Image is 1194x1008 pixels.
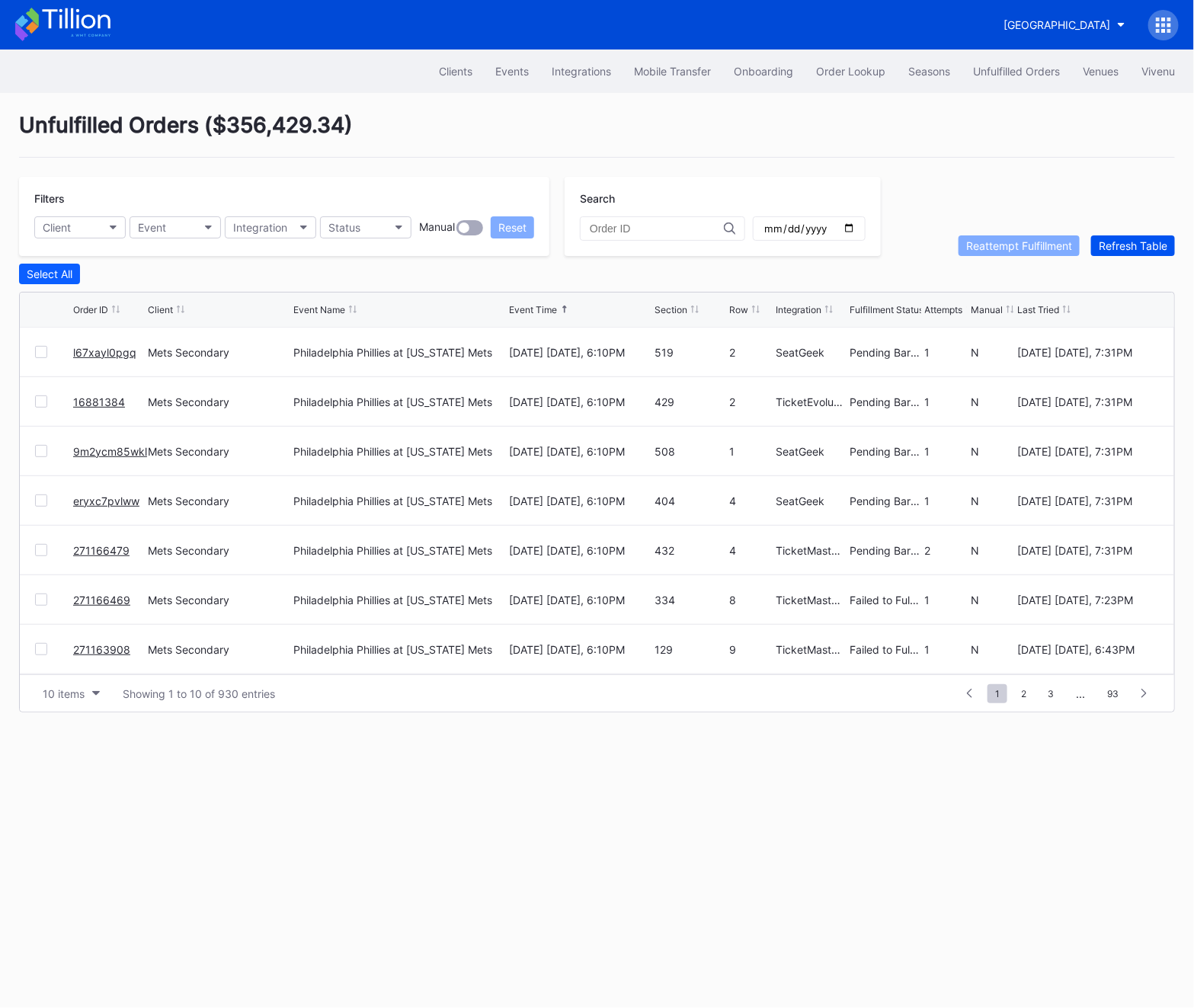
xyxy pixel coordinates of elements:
[655,445,725,458] div: 508
[908,65,950,78] div: Seasons
[722,57,805,85] a: Onboarding
[850,594,921,606] div: Failed to Fulfill
[293,594,492,606] div: Philadelphia Phillies at [US_STATE] Mets
[850,494,921,507] div: Pending Barcode Validation
[484,57,540,85] button: Events
[992,11,1137,39] button: [GEOGRAPHIC_DATA]
[509,346,651,359] div: [DATE] [DATE], 6:10PM
[729,346,772,359] div: 2
[971,594,1013,606] div: N
[148,395,290,408] div: Mets Secondary
[971,643,1013,656] div: N
[1130,57,1186,85] button: Vivenu
[1017,395,1159,408] div: [DATE] [DATE], 7:31PM
[971,395,1013,408] div: N
[123,687,275,700] div: Showing 1 to 10 of 930 entries
[130,216,221,238] button: Event
[959,235,1080,256] button: Reattempt Fulfillment
[729,445,772,458] div: 1
[734,65,793,78] div: Onboarding
[509,494,651,507] div: [DATE] [DATE], 6:10PM
[225,216,316,238] button: Integration
[925,346,968,359] div: 1
[971,445,1013,458] div: N
[971,346,1013,359] div: N
[148,346,290,359] div: Mets Secondary
[73,304,108,315] div: Order ID
[925,594,968,606] div: 1
[1071,57,1130,85] button: Venues
[776,395,847,408] div: TicketEvolution
[1013,684,1034,703] span: 2
[1017,643,1159,656] div: [DATE] [DATE], 6:43PM
[925,445,968,458] div: 1
[138,221,166,234] div: Event
[293,395,492,408] div: Philadelphia Phillies at [US_STATE] Mets
[850,445,921,458] div: Pending Barcode Validation
[925,494,968,507] div: 1
[491,216,534,238] button: Reset
[850,346,921,359] div: Pending Barcode Validation
[495,65,529,78] div: Events
[1017,304,1059,315] div: Last Tried
[973,65,1060,78] div: Unfulfilled Orders
[73,594,130,606] a: 271166469
[293,346,492,359] div: Philadelphia Phillies at [US_STATE] Mets
[971,494,1013,507] div: N
[498,221,527,234] div: Reset
[655,494,725,507] div: 404
[897,57,962,85] button: Seasons
[655,594,725,606] div: 334
[293,304,345,315] div: Event Name
[623,57,722,85] button: Mobile Transfer
[509,594,651,606] div: [DATE] [DATE], 6:10PM
[1064,687,1096,700] div: ...
[580,192,866,205] div: Search
[73,643,130,656] a: 271163908
[73,445,147,458] a: 9m2ycm85wkl
[540,57,623,85] a: Integrations
[776,544,847,557] div: TicketMasterResale
[509,445,651,458] div: [DATE] [DATE], 6:10PM
[148,445,290,458] div: Mets Secondary
[19,112,1175,158] div: Unfulfilled Orders ( $356,429.34 )
[962,57,1071,85] button: Unfulfilled Orders
[293,544,492,557] div: Philadelphia Phillies at [US_STATE] Mets
[655,643,725,656] div: 129
[776,594,847,606] div: TicketMasterResale
[971,544,1013,557] div: N
[850,304,924,315] div: Fulfillment Status
[729,544,772,557] div: 4
[27,267,72,280] div: Select All
[1083,65,1119,78] div: Venues
[729,643,772,656] div: 9
[634,65,711,78] div: Mobile Transfer
[1141,65,1175,78] div: Vivenu
[850,395,921,408] div: Pending Barcode Validation
[1099,239,1167,252] div: Refresh Table
[509,544,651,557] div: [DATE] [DATE], 6:10PM
[655,346,725,359] div: 519
[925,395,968,408] div: 1
[509,643,651,656] div: [DATE] [DATE], 6:10PM
[509,304,557,315] div: Event Time
[148,304,173,315] div: Client
[1017,544,1159,557] div: [DATE] [DATE], 7:31PM
[73,395,125,408] a: 16881384
[148,494,290,507] div: Mets Secondary
[1017,594,1159,606] div: [DATE] [DATE], 7:23PM
[148,643,290,656] div: Mets Secondary
[320,216,411,238] button: Status
[590,222,724,235] input: Order ID
[805,57,897,85] button: Order Lookup
[427,57,484,85] button: Clients
[1040,684,1061,703] span: 3
[1091,235,1175,256] button: Refresh Table
[552,65,611,78] div: Integrations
